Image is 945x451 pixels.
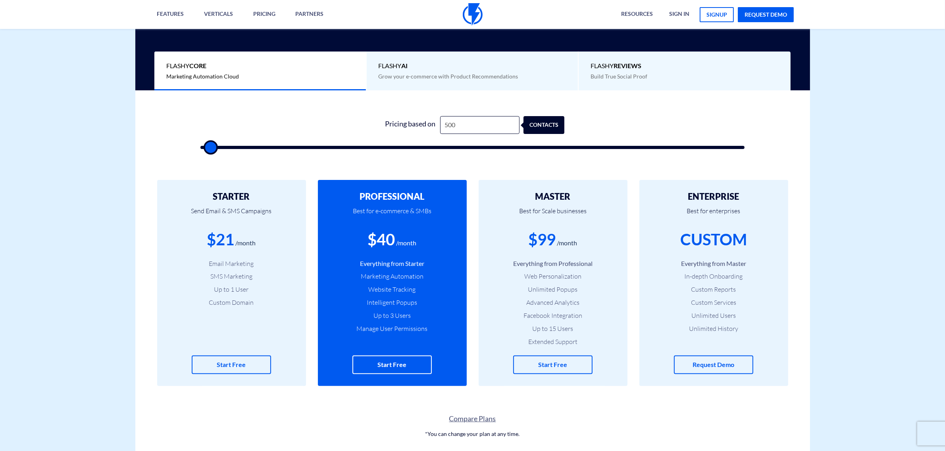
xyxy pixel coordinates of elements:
li: Intelligent Popups [330,298,455,307]
span: Grow your e-commerce with Product Recommendations [379,73,518,80]
p: Send Email & SMS Campaigns [169,201,294,228]
span: Build True Social Proof [591,73,647,80]
span: Flashy [379,61,566,71]
li: Email Marketing [169,259,294,268]
p: Best for Scale businesses [491,201,616,228]
h2: STARTER [169,192,294,201]
a: signup [700,7,734,22]
a: Start Free [192,355,271,374]
b: REVIEWS [614,62,641,69]
span: Flashy [591,61,779,71]
div: $99 [529,228,556,251]
h2: PROFESSIONAL [330,192,455,201]
div: CUSTOM [680,228,747,251]
li: Facebook Integration [491,311,616,320]
li: Everything from Professional [491,259,616,268]
li: Unlimited Popups [491,285,616,294]
li: Custom Services [651,298,776,307]
div: /month [557,239,577,248]
li: SMS Marketing [169,272,294,281]
a: Compare Plans [135,414,810,424]
li: In-depth Onboarding [651,272,776,281]
li: Marketing Automation [330,272,455,281]
li: Website Tracking [330,285,455,294]
li: Unlimited Users [651,311,776,320]
h2: ENTERPRISE [651,192,776,201]
li: Manage User Permissions [330,324,455,333]
div: /month [236,239,256,248]
span: Marketing Automation Cloud [166,73,239,80]
h2: MASTER [491,192,616,201]
p: *You can change your plan at any time. [135,430,810,438]
div: $40 [368,228,395,251]
a: request demo [738,7,794,22]
li: Extended Support [491,337,616,346]
b: Core [189,62,206,69]
li: Everything from Master [651,259,776,268]
span: Flashy [166,61,354,71]
div: $21 [207,228,235,251]
li: Unlimited History [651,324,776,333]
li: Up to 3 Users [330,311,455,320]
a: Start Free [352,355,432,374]
div: Pricing based on [381,116,440,134]
div: contacts [527,116,568,134]
li: Web Personalization [491,272,616,281]
li: Custom Domain [169,298,294,307]
b: AI [402,62,408,69]
p: Best for e-commerce & SMBs [330,201,455,228]
li: Up to 1 User [169,285,294,294]
a: Start Free [513,355,593,374]
div: /month [396,239,417,248]
li: Custom Reports [651,285,776,294]
p: Best for enterprises [651,201,776,228]
li: Advanced Analytics [491,298,616,307]
li: Everything from Starter [330,259,455,268]
a: Request Demo [674,355,753,374]
li: Up to 15 Users [491,324,616,333]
